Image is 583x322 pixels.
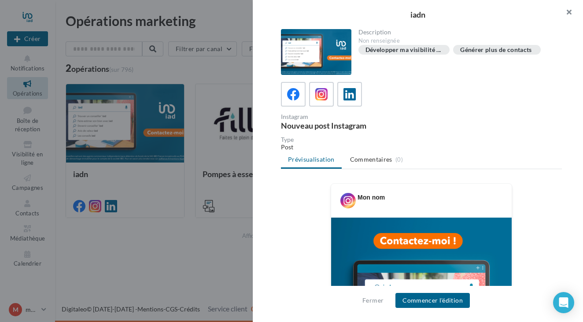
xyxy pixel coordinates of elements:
[460,47,531,53] div: Générer plus de contacts
[358,193,385,202] div: Mon nom
[365,47,441,53] span: Développer ma visibilité ...
[281,122,418,130] div: Nouveau post Instagram
[281,114,418,120] div: Instagram
[395,156,403,163] span: (0)
[553,292,574,313] div: Open Intercom Messenger
[359,295,387,306] button: Fermer
[267,11,569,19] div: iadn
[358,37,555,45] div: Non renseignée
[395,293,470,308] button: Commencer l'édition
[281,137,562,143] div: Type
[350,155,392,164] span: Commentaires
[281,143,562,152] div: Post
[358,29,555,35] div: Description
